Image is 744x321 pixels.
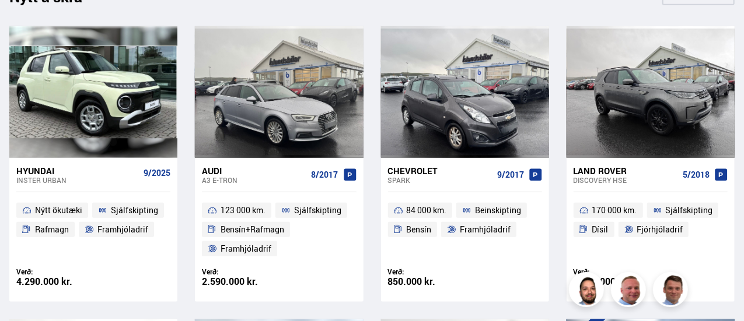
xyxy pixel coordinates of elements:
img: siFngHWaQ9KaOqBr.png [613,274,648,309]
div: 4.290.000 kr. [16,277,93,287]
span: 8/2017 [312,170,338,179]
span: Fjórhjóladrif [637,223,683,237]
a: Hyundai Inster URBAN 9/2025 Nýtt ökutæki Sjálfskipting Rafmagn Framhjóladrif Verð: 4.290.000 kr. [9,158,177,302]
div: Chevrolet [388,165,492,176]
span: Rafmagn [35,223,69,237]
img: FbJEzSuNWCJXmdc-.webp [655,274,690,309]
a: Audi A3 E-TRON 8/2017 123 000 km. Sjálfskipting Bensín+Rafmagn Framhjóladrif Verð: 2.590.000 kr. [195,158,363,302]
span: 5/2018 [683,170,710,179]
div: Discovery HSE [574,176,678,184]
span: Framhjóladrif [221,242,271,256]
div: Verð: [388,267,465,276]
span: Bensín+Rafmagn [221,223,284,237]
div: Verð: [574,267,651,276]
div: Audi [202,165,306,176]
span: 170 000 km. [592,203,637,217]
button: Opna LiveChat spjallviðmót [9,5,44,40]
span: 9/2017 [497,170,524,179]
a: Chevrolet Spark 9/2017 84 000 km. Beinskipting Bensín Framhjóladrif Verð: 850.000 kr. [381,158,549,302]
span: Framhjóladrif [97,223,148,237]
span: Dísil [592,223,609,237]
div: Spark [388,176,492,184]
div: 850.000 kr. [388,277,465,287]
div: Verð: [202,267,279,276]
span: Sjálfskipting [111,203,158,217]
span: Framhjóladrif [460,223,511,237]
span: Sjálfskipting [665,203,712,217]
div: Inster URBAN [16,176,139,184]
div: Hyundai [16,165,139,176]
div: Verð: [16,267,93,276]
a: Land Rover Discovery HSE 5/2018 170 000 km. Sjálfskipting Dísil Fjórhjóladrif Verð: 4.980.000 kr. [567,158,735,302]
div: Land Rover [574,165,678,176]
span: 84 000 km. [406,203,446,217]
span: Sjálfskipting [294,203,341,217]
div: A3 E-TRON [202,176,306,184]
div: 2.590.000 kr. [202,277,279,287]
img: nhp88E3Fdnt1Opn2.png [571,274,606,309]
span: Beinskipting [475,203,521,217]
span: 123 000 km. [221,203,266,217]
span: Bensín [406,223,431,237]
span: Nýtt ökutæki [35,203,82,217]
span: 9/2025 [144,168,170,178]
